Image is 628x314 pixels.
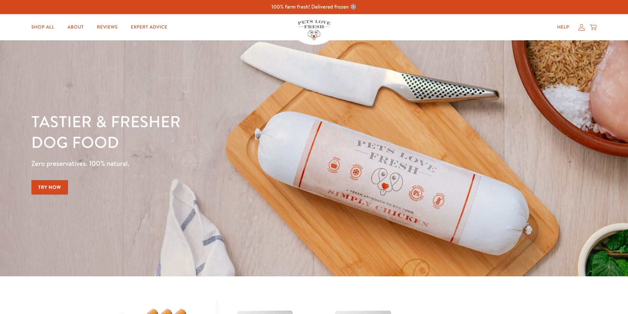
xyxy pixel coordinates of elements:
[552,21,574,34] a: Help
[92,21,123,34] a: Reviews
[31,180,68,195] a: Try Now
[26,21,60,34] a: Shop All
[298,20,330,40] img: Pets Love Fresh
[62,21,89,34] a: About
[126,21,173,34] a: Expert Advice
[31,112,408,153] h1: Tastier & fresher dog food
[31,158,408,169] p: Zero preservatives. 100% natural.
